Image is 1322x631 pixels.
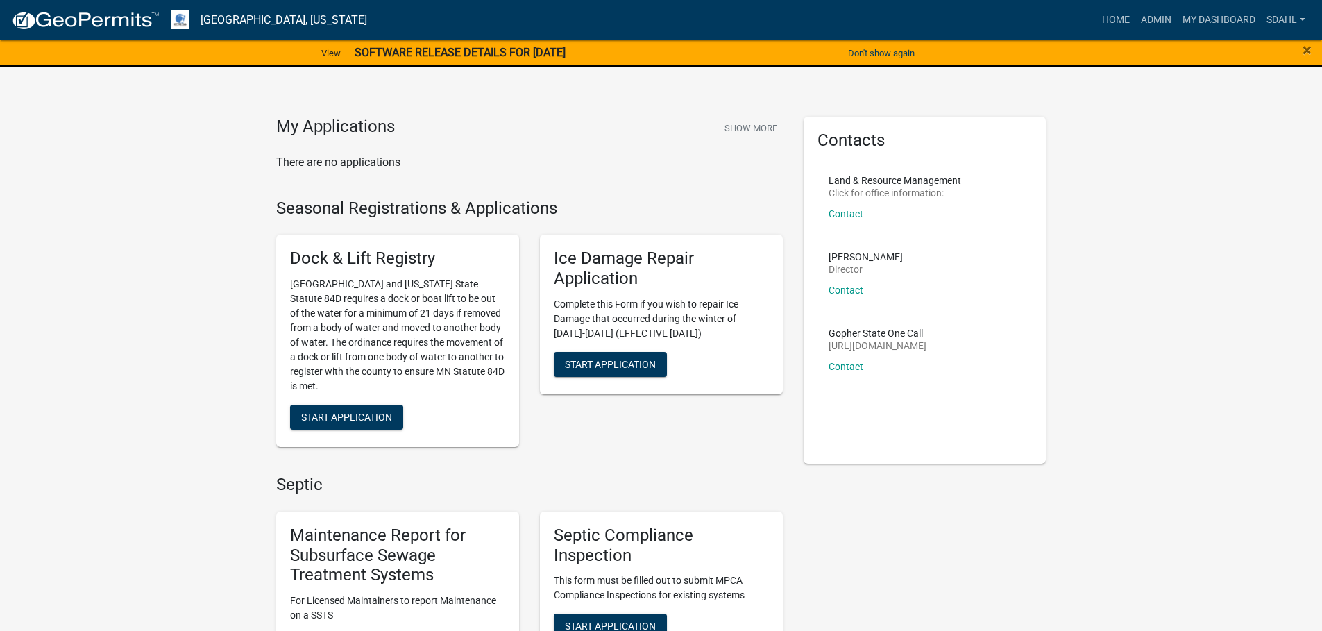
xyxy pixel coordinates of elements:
p: [PERSON_NAME] [829,252,903,262]
h5: Contacts [817,131,1033,151]
p: Click for office information: [829,188,961,198]
span: × [1303,40,1312,60]
button: Start Application [554,352,667,377]
p: [URL][DOMAIN_NAME] [829,341,926,351]
a: Contact [829,361,863,372]
p: This form must be filled out to submit MPCA Compliance Inspections for existing systems [554,573,769,603]
p: There are no applications [276,154,783,171]
p: Gopher State One Call [829,328,926,338]
button: Start Application [290,405,403,430]
button: Don't show again [842,42,920,65]
a: Contact [829,208,863,219]
span: Start Application [565,358,656,369]
h5: Maintenance Report for Subsurface Sewage Treatment Systems [290,525,505,585]
h4: Septic [276,475,783,495]
a: Contact [829,285,863,296]
p: Land & Resource Management [829,176,961,185]
h5: Ice Damage Repair Application [554,249,769,289]
strong: SOFTWARE RELEASE DETAILS FOR [DATE] [355,46,566,59]
p: Director [829,264,903,274]
h4: My Applications [276,117,395,137]
a: sdahl [1261,7,1311,33]
h5: Septic Compliance Inspection [554,525,769,566]
p: [GEOGRAPHIC_DATA] and [US_STATE] State Statute 84D requires a dock or boat lift to be out of the ... [290,277,505,394]
span: Start Application [301,412,392,423]
img: Otter Tail County, Minnesota [171,10,189,29]
a: Admin [1135,7,1177,33]
p: Complete this Form if you wish to repair Ice Damage that occurred during the winter of [DATE]-[DA... [554,297,769,341]
p: For Licensed Maintainers to report Maintenance on a SSTS [290,594,505,623]
h5: Dock & Lift Registry [290,249,505,269]
h4: Seasonal Registrations & Applications [276,199,783,219]
a: View [316,42,346,65]
button: Show More [719,117,783,140]
a: My Dashboard [1177,7,1261,33]
a: Home [1096,7,1135,33]
button: Close [1303,42,1312,58]
a: [GEOGRAPHIC_DATA], [US_STATE] [201,8,367,32]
